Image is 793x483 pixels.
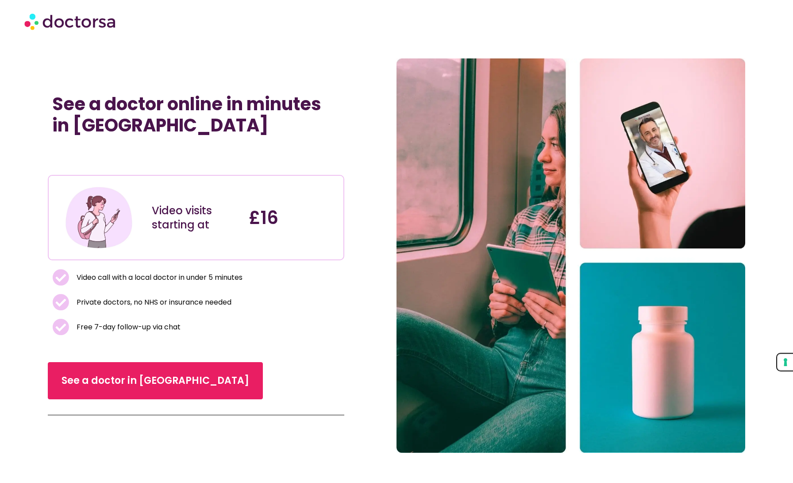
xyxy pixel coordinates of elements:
[74,271,243,284] span: Video call with a local doctor in under 5 minutes
[52,93,340,136] h1: See a doctor online in minutes in [GEOGRAPHIC_DATA]
[52,155,340,166] iframe: Customer reviews powered by Trustpilot
[74,321,181,333] span: Free 7-day follow-up via chat
[62,374,249,388] span: See a doctor in [GEOGRAPHIC_DATA]
[48,362,263,399] a: See a doctor in [GEOGRAPHIC_DATA]
[249,207,337,228] h4: £16
[778,355,793,370] button: Your consent preferences for tracking technologies
[64,182,134,253] img: Illustration depicting a young woman in a casual outfit, engaged with her smartphone. She has a p...
[74,296,231,309] span: Private doctors, no NHS or insurance needed
[52,145,185,155] iframe: Customer reviews powered by Trustpilot
[152,204,240,232] div: Video visits starting at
